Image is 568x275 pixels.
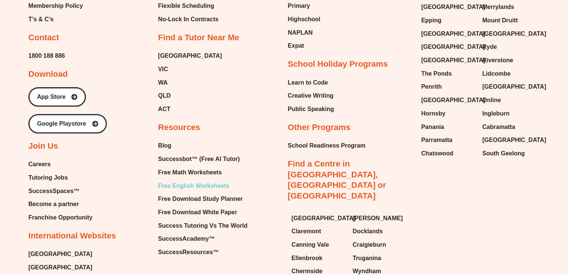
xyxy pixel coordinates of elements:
[158,90,171,101] span: QLD
[482,55,536,66] a: Riverstone
[292,226,345,237] a: Claremont
[292,253,345,264] a: Ellenbrook
[158,167,247,178] a: Free Math Worksheets
[28,199,79,210] span: Become a partner
[28,114,107,133] a: Google Playstore
[288,40,304,51] span: Expat
[482,41,536,53] a: Ryde
[158,50,222,61] span: [GEOGRAPHIC_DATA]
[158,233,215,244] span: SuccessAcademy™
[353,253,381,264] span: Truganina
[158,104,170,115] span: ACT
[158,193,243,205] span: Free Download Study Planner
[28,172,93,183] a: Tutoring Jobs
[158,122,200,133] h2: Resources
[292,239,345,250] a: Canning Vale
[158,77,168,88] span: WA
[28,50,65,61] a: 1800 188 886
[288,90,334,101] a: Creative Writing
[28,249,92,260] a: [GEOGRAPHIC_DATA]
[288,140,366,151] a: School Readiness Program
[28,186,93,197] a: SuccessSpaces™
[482,81,536,92] a: [GEOGRAPHIC_DATA]
[353,226,406,237] a: Docklands
[28,186,80,197] span: SuccessSpaces™
[421,108,446,119] span: Hornsby
[421,95,475,106] a: [GEOGRAPHIC_DATA]
[288,27,324,38] a: NAPLAN
[288,104,334,115] a: Public Speaking
[288,27,313,38] span: NAPLAN
[353,253,406,264] a: Truganina
[158,220,247,231] a: Success Tutoring Vs The World
[482,15,536,26] a: Mount Druitt
[482,95,536,106] a: Online
[28,262,92,273] a: [GEOGRAPHIC_DATA]
[421,41,475,53] a: [GEOGRAPHIC_DATA]
[421,41,485,53] span: [GEOGRAPHIC_DATA]
[482,81,546,92] span: [GEOGRAPHIC_DATA]
[421,148,475,159] a: Chatswood
[28,212,93,223] a: Franchise Opportunity
[158,90,222,101] a: QLD
[158,167,221,178] span: Free Math Worksheets
[28,32,59,43] h2: Contact
[37,121,86,127] span: Google Playstore
[28,141,58,152] h2: Join Us
[158,64,168,75] span: VIC
[28,231,116,241] h2: International Websites
[288,0,310,12] span: Primary
[421,135,475,146] a: Parramatta
[421,81,475,92] a: Penrith
[482,28,546,39] span: [GEOGRAPHIC_DATA]
[482,108,536,119] a: Ingleburn
[158,32,239,43] h2: Find a Tutor Near Me
[158,104,222,115] a: ACT
[482,135,536,146] a: [GEOGRAPHIC_DATA]
[28,159,51,170] span: Careers
[288,59,388,70] h2: School Holiday Programs
[353,239,386,250] span: Craigieburn
[421,15,441,26] span: Epping
[158,233,247,244] a: SuccessAcademy™
[28,159,93,170] a: Careers
[28,0,83,12] a: Membership Policy
[482,121,536,133] a: Cabramatta
[28,172,68,183] span: Tutoring Jobs
[158,0,214,12] span: Flexible Scheduling
[158,247,247,258] a: SuccessResources™
[288,122,351,133] h2: Other Programs
[421,81,442,92] span: Penrith
[288,159,386,200] a: Find a Centre in [GEOGRAPHIC_DATA], [GEOGRAPHIC_DATA] or [GEOGRAPHIC_DATA]
[288,40,324,51] a: Expat
[421,148,453,159] span: Chatswood
[444,191,568,275] iframe: Chat Widget
[353,213,403,224] span: [PERSON_NAME]
[288,0,324,12] a: Primary
[158,14,221,25] a: No-Lock In Contracts
[482,28,536,39] a: [GEOGRAPHIC_DATA]
[158,193,247,205] a: Free Download Study Planner
[421,68,452,79] span: The Ponds
[482,68,510,79] span: Lidcombe
[28,14,53,25] span: T’s & C’s
[158,14,218,25] span: No-Lock In Contracts
[292,213,356,224] span: [GEOGRAPHIC_DATA]
[421,55,475,66] a: [GEOGRAPHIC_DATA]
[288,77,328,88] span: Learn to Code
[482,121,515,133] span: Cabramatta
[292,213,345,224] a: [GEOGRAPHIC_DATA]
[353,226,383,237] span: Docklands
[158,140,247,151] a: Blog
[158,0,221,12] a: Flexible Scheduling
[158,140,171,151] span: Blog
[28,87,86,107] a: App Store
[482,148,525,159] span: South Geelong
[158,154,247,165] a: Successbot™ (Free AI Tutor)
